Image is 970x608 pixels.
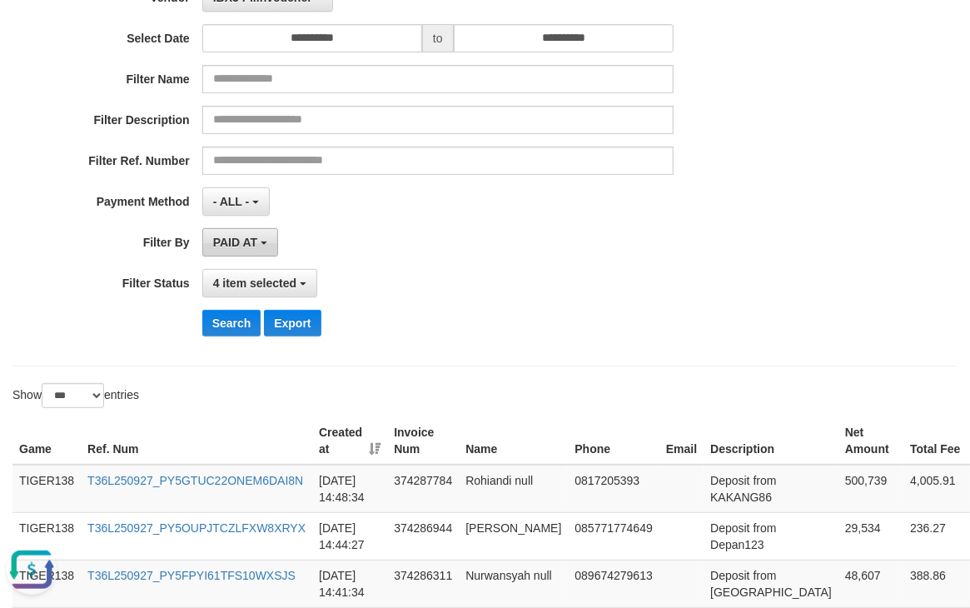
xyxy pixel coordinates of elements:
th: Phone [568,417,659,465]
td: 500,739 [838,465,903,513]
label: Show entries [12,383,139,408]
a: T36L250927_PY5OUPJTCZLFXW8XRYX [87,521,306,535]
button: PAID AT [202,228,278,257]
td: 085771774649 [568,512,659,560]
td: [DATE] 14:48:34 [312,465,387,513]
td: [DATE] 14:41:34 [312,560,387,607]
span: - ALL - [213,195,250,208]
button: - ALL - [202,187,270,216]
th: Description [704,417,838,465]
td: TIGER138 [12,465,81,513]
button: 4 item selected [202,269,317,297]
select: Showentries [42,383,104,408]
button: Search [202,310,261,336]
button: Export [264,310,321,336]
span: to [422,24,454,52]
td: [PERSON_NAME] [459,512,568,560]
td: 48,607 [838,560,903,607]
button: Open LiveChat chat widget [7,7,57,57]
th: Invoice Num [387,417,459,465]
th: Created at: activate to sort column ascending [312,417,387,465]
td: Deposit from Depan123 [704,512,838,560]
a: T36L250927_PY5GTUC22ONEM6DAI8N [87,474,303,487]
td: TIGER138 [12,512,81,560]
td: 374286944 [387,512,459,560]
a: T36L250927_PY5FPYI61TFS10WXSJS [87,569,296,582]
td: 4,005.91 [903,465,968,513]
td: Rohiandi null [459,465,568,513]
td: Deposit from KAKANG86 [704,465,838,513]
td: Nurwansyah null [459,560,568,607]
td: 374286311 [387,560,459,607]
td: Deposit from [GEOGRAPHIC_DATA] [704,560,838,607]
th: Total Fee [903,417,968,465]
span: PAID AT [213,236,257,249]
td: 0817205393 [568,465,659,513]
span: 4 item selected [213,277,296,290]
td: 089674279613 [568,560,659,607]
td: [DATE] 14:44:27 [312,512,387,560]
td: 388.86 [903,560,968,607]
th: Email [659,417,704,465]
td: 29,534 [838,512,903,560]
td: 374287784 [387,465,459,513]
th: Ref. Num [81,417,312,465]
th: Name [459,417,568,465]
td: 236.27 [903,512,968,560]
th: Game [12,417,81,465]
th: Net Amount [838,417,903,465]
